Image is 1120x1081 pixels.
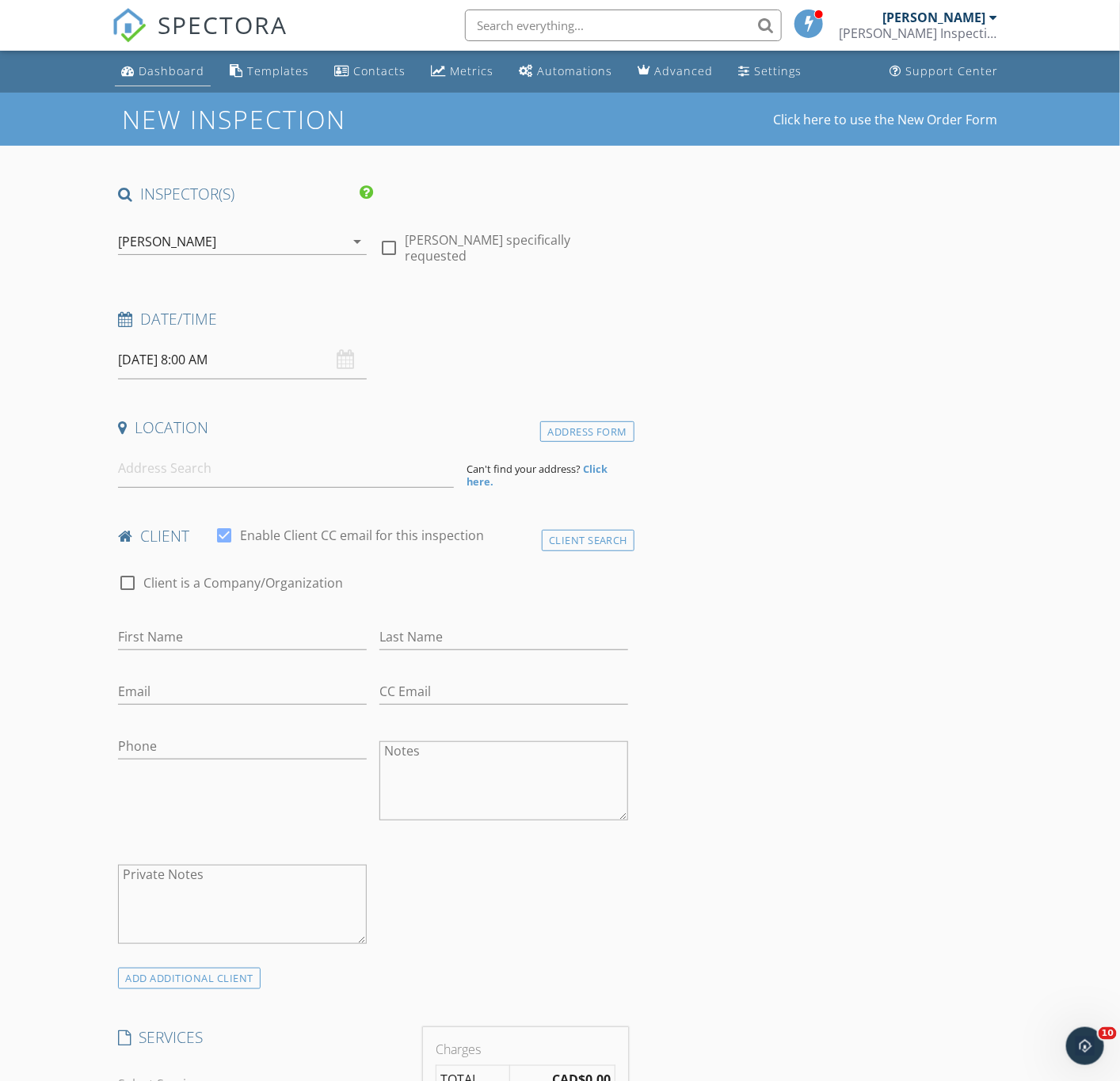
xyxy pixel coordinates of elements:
a: Dashboard [115,57,211,86]
a: Contacts [328,57,412,86]
label: Enable Client CC email for this inspection [240,527,484,543]
label: [PERSON_NAME] specifically requested [405,232,628,264]
div: Address Form [540,421,634,443]
div: Contacts [353,63,406,78]
a: Metrics [425,57,500,86]
h4: Date/Time [118,309,628,329]
a: Settings [732,57,808,86]
label: Client is a Company/Organization [143,575,343,591]
div: Advanced [654,63,713,78]
div: Templates [247,63,309,78]
div: Dashboard [139,63,204,78]
div: Charges [436,1040,615,1059]
div: Support Center [906,63,999,78]
img: The Best Home Inspection Software - Spectora [112,8,147,43]
i: arrow_drop_down [348,232,367,251]
a: SPECTORA [112,21,288,55]
div: ADD ADDITIONAL client [118,968,261,989]
a: Click here to use the New Order Form [774,113,998,126]
h4: INSPECTOR(S) [118,184,373,204]
h4: SERVICES [118,1027,410,1048]
input: Select date [118,341,367,379]
div: [PERSON_NAME] [118,234,216,249]
strong: Click here. [467,462,608,489]
div: Metrics [450,63,493,78]
div: Automations [537,63,612,78]
a: Advanced [631,57,719,86]
a: Automations (Basic) [512,57,619,86]
span: 10 [1099,1027,1117,1040]
h1: New Inspection [122,105,473,133]
a: Templates [223,57,315,86]
span: Can't find your address? [467,462,581,476]
div: [PERSON_NAME] [883,10,986,25]
input: Search everything... [465,10,782,41]
h4: client [118,526,628,546]
div: Client Search [542,530,635,551]
input: Address Search [118,449,454,488]
iframe: Intercom live chat [1066,1027,1104,1065]
a: Support Center [884,57,1005,86]
div: Settings [754,63,802,78]
div: Spencer Barber Inspections [840,25,998,41]
h4: Location [118,417,628,438]
span: SPECTORA [158,8,288,41]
